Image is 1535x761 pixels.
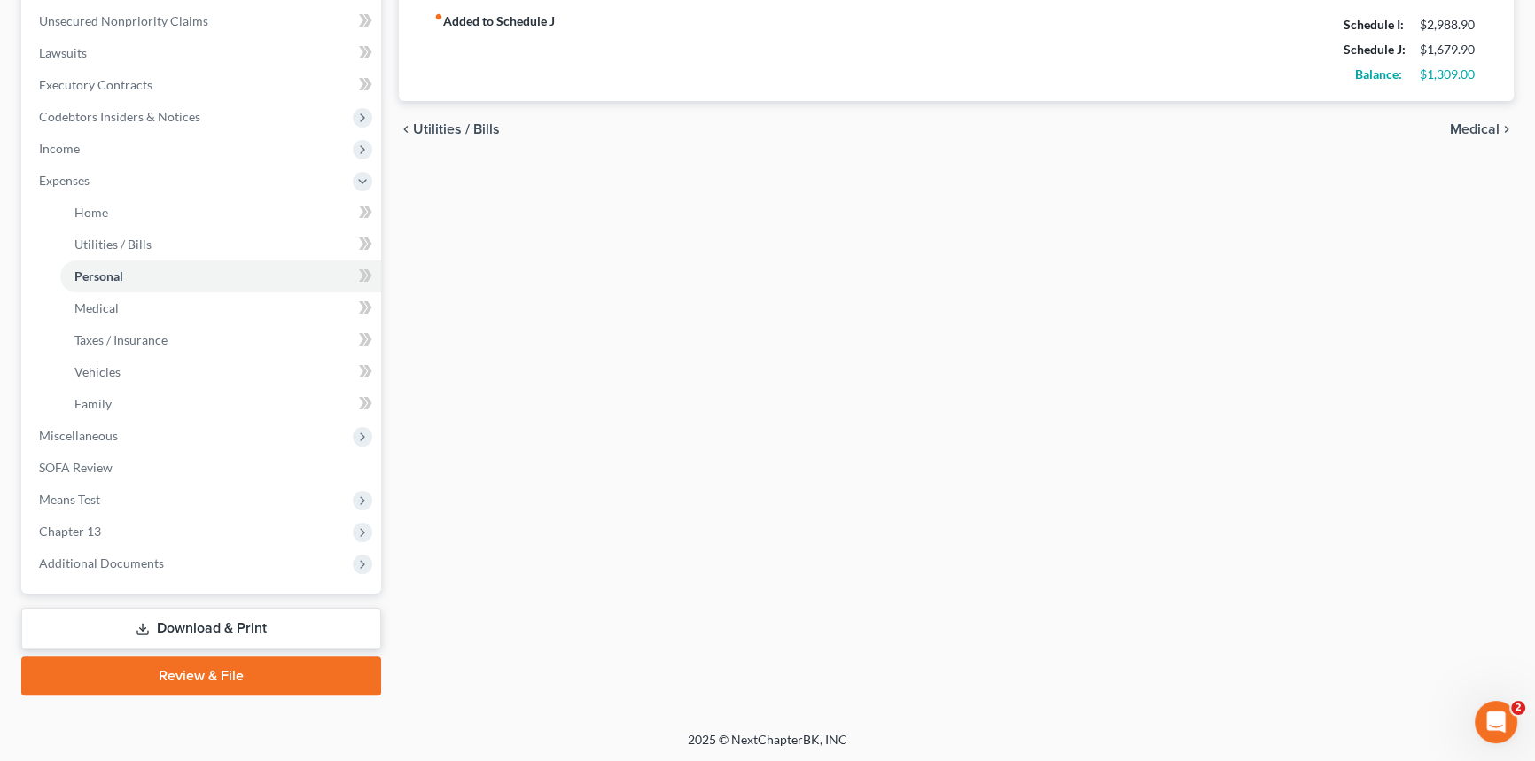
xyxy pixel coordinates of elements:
button: Medical chevron_right [1450,122,1514,136]
a: Medical [60,292,381,324]
a: Personal [60,260,381,292]
span: Codebtors Insiders & Notices [39,109,200,124]
i: fiber_manual_record [434,12,443,21]
a: Taxes / Insurance [60,324,381,356]
a: Home [60,197,381,229]
strong: Added to Schedule J [434,12,555,87]
a: Family [60,388,381,420]
span: SOFA Review [39,460,113,475]
a: Review & File [21,656,381,695]
span: Income [39,141,80,156]
div: $1,679.90 [1420,41,1478,58]
strong: Schedule I: [1344,17,1404,32]
a: Utilities / Bills [60,229,381,260]
span: Means Test [39,492,100,507]
span: Utilities / Bills [413,122,500,136]
div: $2,988.90 [1420,16,1478,34]
button: chevron_left Utilities / Bills [399,122,500,136]
span: Miscellaneous [39,428,118,443]
div: $1,309.00 [1420,66,1478,83]
iframe: Intercom live chat [1475,701,1517,743]
span: Medical [1450,122,1500,136]
span: Additional Documents [39,555,164,571]
span: Lawsuits [39,45,87,60]
a: Download & Print [21,608,381,649]
span: 2 [1511,701,1525,715]
span: Taxes / Insurance [74,332,168,347]
a: SOFA Review [25,452,381,484]
span: Chapter 13 [39,524,101,539]
strong: Balance: [1355,66,1402,82]
span: Utilities / Bills [74,237,152,252]
a: Vehicles [60,356,381,388]
span: Family [74,396,112,411]
a: Lawsuits [25,37,381,69]
span: Unsecured Nonpriority Claims [39,13,208,28]
span: Medical [74,300,119,315]
span: Home [74,205,108,220]
span: Expenses [39,173,90,188]
span: Vehicles [74,364,121,379]
strong: Schedule J: [1344,42,1406,57]
i: chevron_left [399,122,413,136]
span: Personal [74,268,123,283]
span: Executory Contracts [39,77,152,92]
i: chevron_right [1500,122,1514,136]
a: Executory Contracts [25,69,381,101]
a: Unsecured Nonpriority Claims [25,5,381,37]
